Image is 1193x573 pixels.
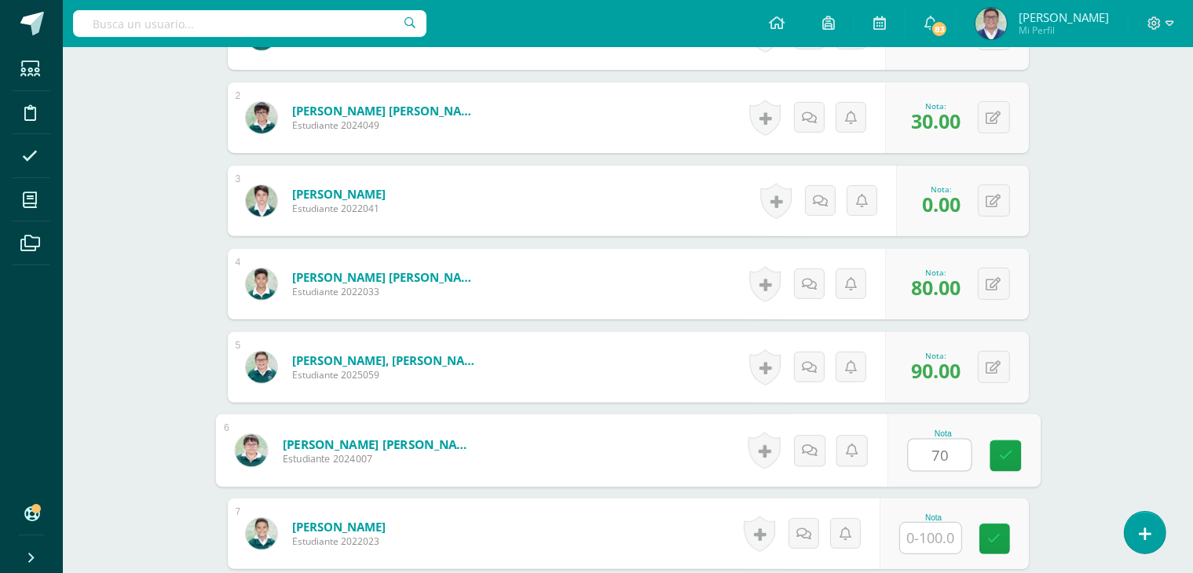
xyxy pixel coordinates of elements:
div: Nota: [922,184,961,195]
div: Nota [907,429,979,438]
div: Nota: [911,100,961,111]
span: Mi Perfil [1019,24,1109,37]
input: 0-100.0 [908,440,971,471]
span: 90.00 [911,357,961,384]
span: Estudiante 2024049 [292,119,481,132]
img: 00f3e28d337643235773b636efcd14e7.png [246,518,277,549]
div: Nota: [911,267,961,278]
span: 30.00 [911,108,961,134]
span: 0.00 [922,191,961,217]
span: Estudiante 2022033 [292,285,481,298]
span: 83 [931,20,948,38]
img: 2c3b9fad524f8cbb660be747a1394260.png [246,268,277,300]
a: [PERSON_NAME] [PERSON_NAME] [282,436,476,452]
a: [PERSON_NAME] [292,519,386,535]
input: 0-100.0 [900,523,961,553]
a: [PERSON_NAME], [PERSON_NAME] [292,352,481,368]
img: 7cede5d71d43198359e35f16fbe3e5e7.png [246,352,277,383]
a: [PERSON_NAME] [PERSON_NAME] [292,269,481,285]
span: Estudiante 2025059 [292,368,481,381]
span: Estudiante 2022023 [292,535,386,548]
span: Estudiante 2022041 [292,202,386,215]
img: 2ab4296ce25518738161d0eb613a9661.png [975,8,1007,39]
img: b4d6628e7dd39d5ed5f6a3a160d4326a.png [235,434,267,466]
span: Estudiante 2024007 [282,452,476,466]
span: 80.00 [911,274,961,301]
img: b10c06e140e7d10886187a10cc5376bd.png [246,102,277,133]
div: Nota: [911,350,961,361]
a: [PERSON_NAME] [292,186,386,202]
a: [PERSON_NAME] [PERSON_NAME] [292,103,481,119]
img: b6d498a37fa1c61bf10caf9f4d64364f.png [246,185,277,217]
input: Busca un usuario... [73,10,426,37]
div: Nota [899,513,968,522]
span: [PERSON_NAME] [1019,9,1109,25]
